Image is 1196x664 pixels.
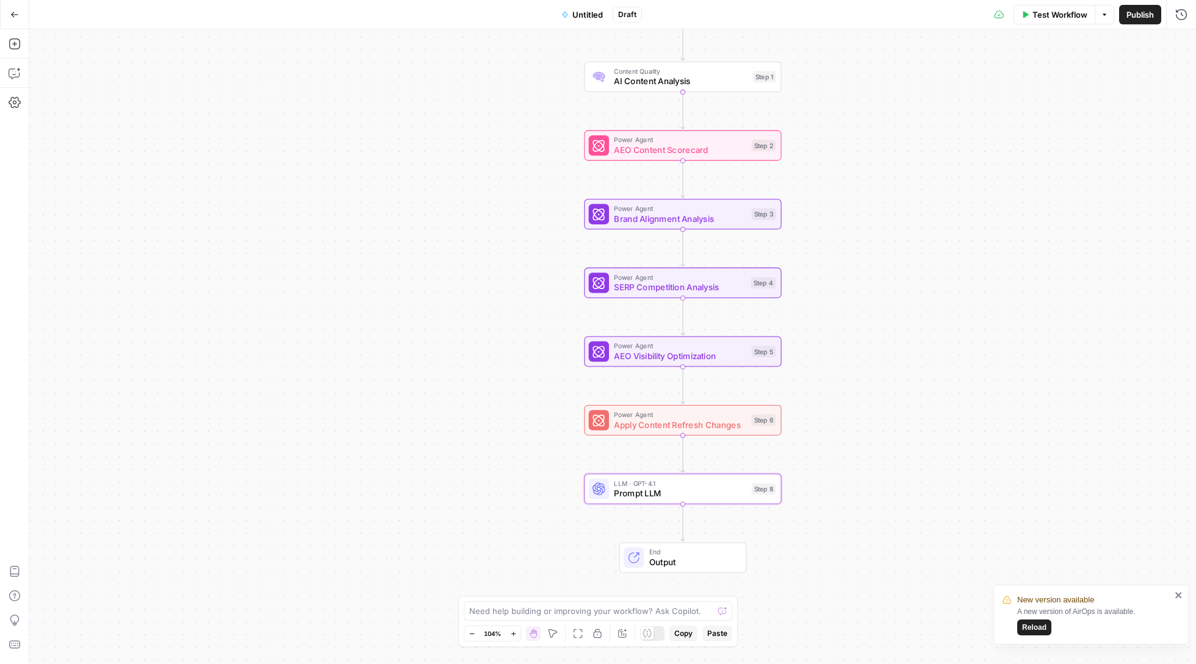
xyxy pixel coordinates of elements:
[614,478,746,488] span: LLM · GPT-4.1
[1014,5,1095,24] button: Test Workflow
[753,71,776,83] div: Step 1
[681,24,685,60] g: Edge from start to step_1
[649,547,736,557] span: End
[584,199,781,229] div: Power AgentBrand Alignment AnalysisStep 3
[681,230,685,266] g: Edge from step_3 to step_4
[572,9,603,21] span: Untitled
[584,405,781,435] div: Power AgentApply Content Refresh ChangesStep 6
[1017,619,1051,635] button: Reload
[681,505,685,541] g: Edge from step_8 to end
[614,418,746,431] span: Apply Content Refresh Changes
[1017,594,1094,606] span: New version available
[752,209,776,220] div: Step 3
[1126,9,1154,21] span: Publish
[584,542,781,573] div: EndOutput
[614,409,746,419] span: Power Agent
[614,75,747,88] span: AI Content Analysis
[554,5,610,24] button: Untitled
[584,268,781,298] div: Power AgentSERP Competition AnalysisStep 4
[614,204,746,214] span: Power Agent
[1022,622,1046,633] span: Reload
[614,212,746,225] span: Brand Alignment Analysis
[1032,9,1087,21] span: Test Workflow
[752,140,776,151] div: Step 2
[584,336,781,366] div: Power AgentAEO Visibility OptimizationStep 5
[681,93,685,129] g: Edge from step_1 to step_2
[584,62,781,92] div: Content QualityAI Content AnalysisStep 1
[1119,5,1161,24] button: Publish
[614,349,746,362] span: AEO Visibility Optimization
[752,415,776,426] div: Step 6
[584,474,781,504] div: LLM · GPT-4.1Prompt LLMStep 8
[614,281,746,294] span: SERP Competition Analysis
[681,367,685,404] g: Edge from step_5 to step_6
[681,299,685,335] g: Edge from step_4 to step_5
[618,9,636,20] span: Draft
[614,487,746,500] span: Prompt LLM
[669,626,697,641] button: Copy
[702,626,732,641] button: Paste
[614,66,747,76] span: Content Quality
[681,436,685,473] g: Edge from step_6 to step_8
[707,628,727,639] span: Paste
[593,71,605,84] img: 0h7jksvol0o4df2od7a04ivbg1s0
[614,143,746,156] span: AEO Content Scorecard
[614,272,746,282] span: Power Agent
[484,629,501,638] span: 104%
[674,628,693,639] span: Copy
[752,346,776,357] div: Step 5
[1175,590,1183,600] button: close
[584,130,781,161] div: Power AgentAEO Content ScorecardStep 2
[614,135,746,145] span: Power Agent
[752,483,776,494] div: Step 8
[681,161,685,198] g: Edge from step_2 to step_3
[649,555,736,568] span: Output
[1017,606,1171,635] div: A new version of AirOps is available.
[614,341,746,351] span: Power Agent
[751,277,776,289] div: Step 4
